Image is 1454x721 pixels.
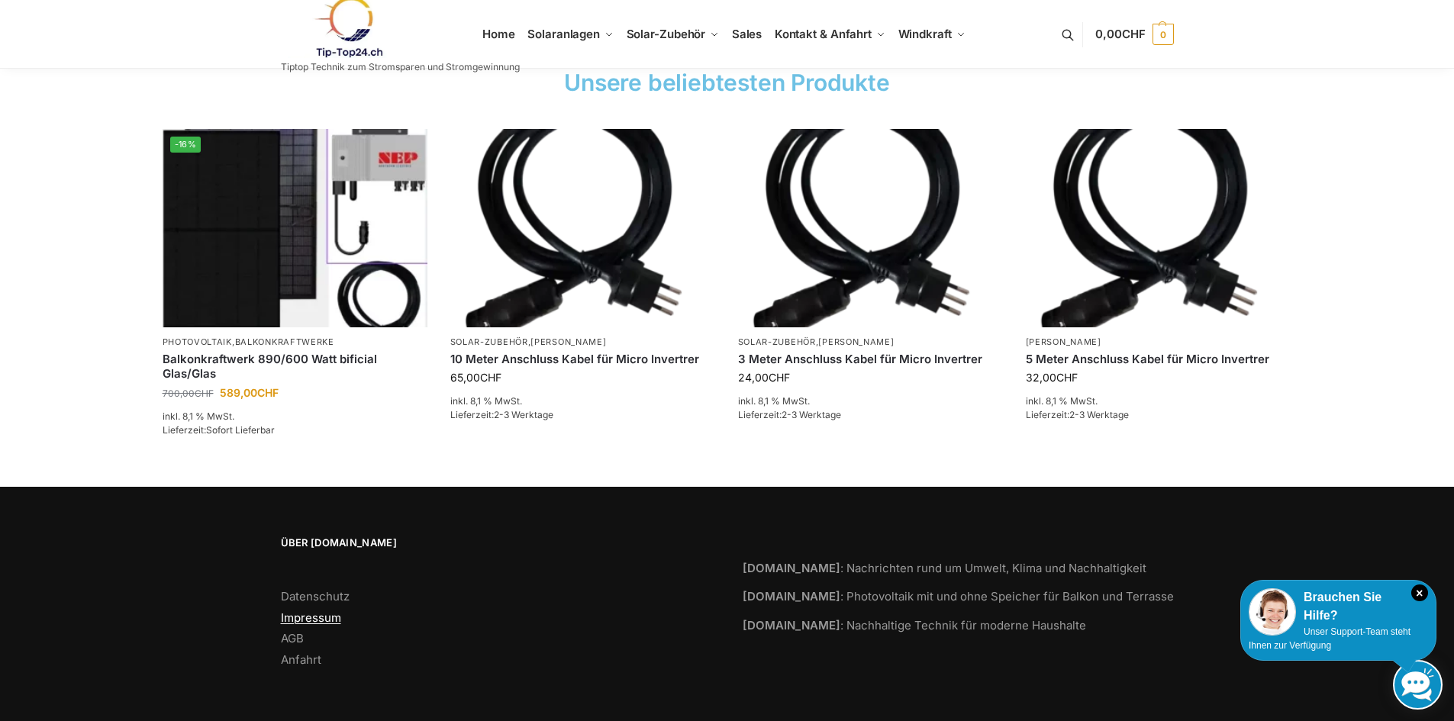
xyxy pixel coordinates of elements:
[281,631,304,645] a: AGB
[627,27,706,41] span: Solar-Zubehör
[738,352,1003,367] a: 3 Meter Anschluss Kabel für Micro Invertrer
[1056,371,1078,384] span: CHF
[450,336,528,347] a: Solar-Zubehör
[281,610,341,625] a: Impressum
[738,336,816,347] a: Solar-Zubehör
[1069,409,1129,420] span: 2-3 Werktage
[163,129,427,327] img: Home 15
[163,66,1292,98] h2: Unsere beliebtesten Produkte
[163,129,427,327] a: -16%Bificiales Hochleistungsmodul
[450,352,715,367] a: 10 Meter Anschluss Kabel für Micro Invertrer
[480,371,501,384] span: CHF
[782,409,841,420] span: 2-3 Werktage
[1153,24,1174,45] span: 0
[281,589,350,604] a: Datenschutz
[743,561,840,575] strong: [DOMAIN_NAME]
[281,652,321,667] a: Anfahrt
[450,371,501,384] bdi: 65,00
[257,386,279,399] span: CHF
[1026,371,1078,384] bdi: 32,00
[450,129,715,327] a: Anschlusskabel-3meter
[1249,626,1410,651] span: Unser Support-Team steht Ihnen zur Verfügung
[738,409,841,420] span: Lieferzeit:
[775,27,872,41] span: Kontakt & Anfahrt
[1026,336,1101,347] a: [PERSON_NAME]
[206,424,275,436] span: Sofort Lieferbar
[743,618,840,632] strong: [DOMAIN_NAME]
[743,589,1174,604] a: [DOMAIN_NAME]: Photovoltaik mit und ohne Speicher für Balkon und Terrasse
[163,352,427,381] a: Balkonkraftwerk 890/600 Watt bificial Glas/Glas
[450,336,715,348] p: ,
[450,409,553,420] span: Lieferzeit:
[738,394,1003,408] p: inkl. 8,1 % MwSt.
[743,561,1146,575] a: [DOMAIN_NAME]: Nachrichten rund um Umwelt, Klima und Nachhaltigkeit
[769,371,790,384] span: CHF
[163,388,214,399] bdi: 700,00
[1095,27,1145,41] span: 0,00
[1026,352,1291,367] a: 5 Meter Anschluss Kabel für Micro Invertrer
[738,371,790,384] bdi: 24,00
[195,388,214,399] span: CHF
[163,336,232,347] a: Photovoltaik
[281,536,712,551] span: Über [DOMAIN_NAME]
[494,409,553,420] span: 2-3 Werktage
[738,129,1003,327] a: Anschlusskabel-3meter
[1249,588,1428,625] div: Brauchen Sie Hilfe?
[1411,584,1428,601] i: Schließen
[738,129,1003,327] img: Home 16
[450,394,715,408] p: inkl. 8,1 % MwSt.
[235,336,334,347] a: Balkonkraftwerke
[220,386,279,399] bdi: 589,00
[1122,27,1146,41] span: CHF
[163,424,275,436] span: Lieferzeit:
[281,63,520,72] p: Tiptop Technik zum Stromsparen und Stromgewinnung
[1095,11,1173,57] a: 0,00CHF 0
[163,410,427,423] p: inkl. 8,1 % MwSt.
[818,336,894,347] a: [PERSON_NAME]
[527,27,600,41] span: Solaranlagen
[1026,129,1291,327] img: Home 16
[530,336,606,347] a: [PERSON_NAME]
[743,589,840,604] strong: [DOMAIN_NAME]
[743,618,1086,632] a: [DOMAIN_NAME]: Nachhaltige Technik für moderne Haushalte
[1026,409,1129,420] span: Lieferzeit:
[738,336,1003,348] p: ,
[450,129,715,327] img: Home 16
[163,336,427,348] p: ,
[1249,588,1296,636] img: Customer service
[1026,394,1291,408] p: inkl. 8,1 % MwSt.
[1026,129,1291,327] a: Anschlusskabel-3meter
[732,27,762,41] span: Sales
[898,27,952,41] span: Windkraft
